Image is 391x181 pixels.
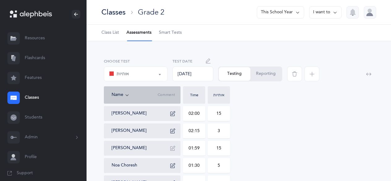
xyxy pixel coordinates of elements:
button: This School Year [257,6,304,19]
div: [DATE] [172,67,213,81]
button: [PERSON_NAME] [112,110,147,117]
span: Smart Tests [159,30,182,36]
div: Time [185,93,204,97]
button: [PERSON_NAME] [112,145,147,151]
input: MM:SS [183,106,205,121]
button: Reporting [250,67,282,81]
div: Classes [101,7,125,17]
span: Class List [101,30,119,36]
input: MM:SS [183,158,205,173]
div: אותיות [209,93,228,97]
input: MM:SS [183,124,205,138]
div: Grade 2 [138,7,164,17]
button: I want to [309,6,342,19]
button: Noa Choresh [112,162,137,169]
input: MM:SS [183,141,205,155]
span: Comment [158,93,175,97]
div: אותיות [109,70,129,78]
label: Choose test [104,58,168,64]
button: אותיות [104,67,168,81]
label: Test Date [172,58,213,64]
button: [PERSON_NAME] [112,128,147,134]
span: Support [17,170,33,176]
div: Name [112,92,158,98]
